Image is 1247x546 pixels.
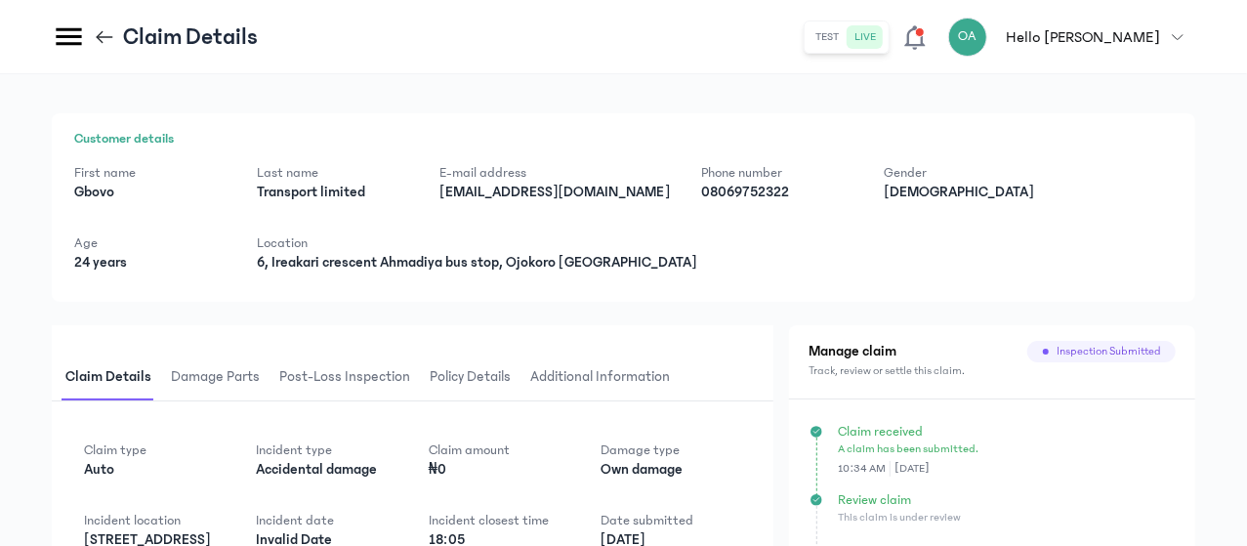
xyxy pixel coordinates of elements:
[526,355,686,400] button: Additional Information
[809,341,896,363] h2: Manage claim
[256,511,407,530] p: Incident date
[429,511,580,530] p: Incident closest time
[275,355,414,400] span: Post-loss inspection
[948,18,987,57] div: OA
[84,441,235,460] p: Claim type
[948,18,1195,57] button: OAHello [PERSON_NAME]
[526,355,674,400] span: Additional Information
[256,441,407,460] p: Incident type
[256,460,407,480] p: Accidental damage
[62,355,155,400] span: Claim details
[701,183,852,202] p: 08069752322
[884,183,1035,202] p: [DEMOGRAPHIC_DATA]
[838,511,961,524] span: This claim is under review
[257,183,408,202] p: Transport limited
[123,21,258,53] p: Claim Details
[257,163,408,183] p: Last name
[426,355,526,400] button: Policy details
[74,233,226,253] p: Age
[838,490,1174,510] p: Review claim
[838,422,1174,441] p: Claim received
[1007,25,1160,49] p: Hello [PERSON_NAME]
[167,355,275,400] button: Damage parts
[74,129,1173,149] h1: Customer details
[84,511,235,530] p: Incident location
[601,441,752,460] p: Damage type
[62,355,167,400] button: Claim details
[84,460,235,480] p: Auto
[257,233,697,253] p: Location
[426,355,515,400] span: Policy details
[809,25,848,49] button: test
[257,253,697,273] p: 6, Ireakari crescent Ahmadiya bus stop, Ojokoro [GEOGRAPHIC_DATA]
[275,355,426,400] button: Post-loss inspection
[884,163,1035,183] p: Gender
[848,25,885,49] button: live
[429,441,580,460] p: Claim amount
[74,163,226,183] p: First name
[601,511,752,530] p: Date submitted
[701,163,852,183] p: Phone number
[439,183,670,202] p: [EMAIL_ADDRESS][DOMAIN_NAME]
[809,363,1176,379] p: Track, review or settle this claim.
[601,460,752,480] p: Own damage
[1057,344,1160,359] span: inspection submitted
[74,253,226,273] p: 24 years
[838,441,1174,457] p: A claim has been submitted.
[74,183,226,202] p: Gbovo
[838,461,891,477] span: 10:34 AM
[439,163,670,183] p: E-mail address
[429,460,580,480] p: ₦0
[167,355,264,400] span: Damage parts
[891,461,929,477] span: [DATE]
